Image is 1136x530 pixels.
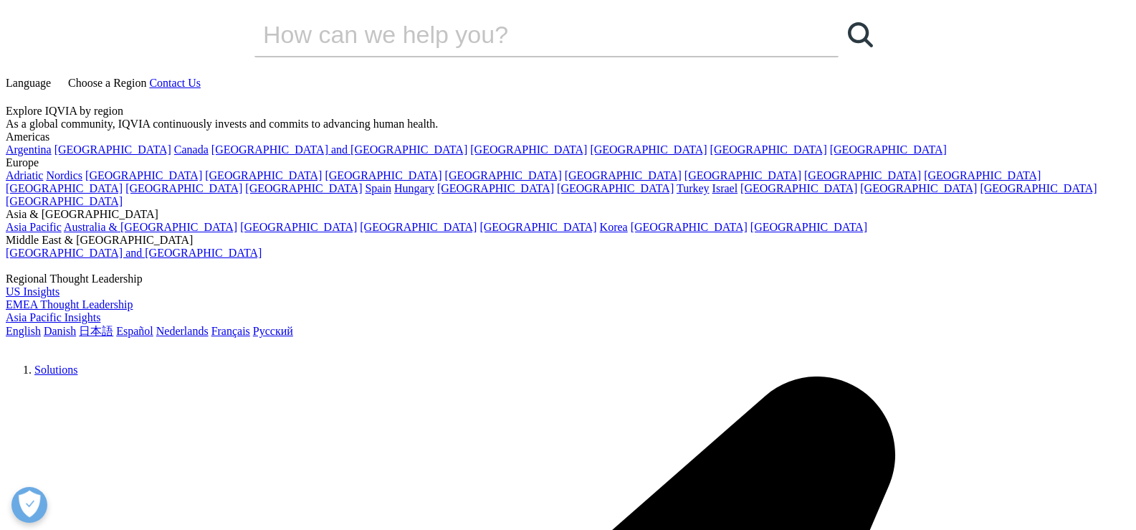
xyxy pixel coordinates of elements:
a: [GEOGRAPHIC_DATA] [557,182,674,194]
a: Asia Pacific [6,221,62,233]
a: [GEOGRAPHIC_DATA] [54,143,171,156]
a: Nordics [46,169,82,181]
a: [GEOGRAPHIC_DATA] [245,182,362,194]
div: Regional Thought Leadership [6,273,1130,285]
a: [GEOGRAPHIC_DATA] [125,182,242,194]
a: [GEOGRAPHIC_DATA] [240,221,357,233]
a: [GEOGRAPHIC_DATA] [6,195,123,207]
a: [GEOGRAPHIC_DATA] [710,143,827,156]
div: Middle East & [GEOGRAPHIC_DATA] [6,234,1130,247]
a: [GEOGRAPHIC_DATA] [860,182,977,194]
a: [GEOGRAPHIC_DATA] [325,169,441,181]
a: Asia Pacific Insights [6,311,100,323]
a: Español [116,325,153,337]
a: [GEOGRAPHIC_DATA] [804,169,921,181]
a: [GEOGRAPHIC_DATA] [445,169,562,181]
a: [GEOGRAPHIC_DATA] [684,169,801,181]
a: Australia & [GEOGRAPHIC_DATA] [64,221,237,233]
div: Americas [6,131,1130,143]
a: Israel [712,182,738,194]
a: Turkey [677,182,710,194]
a: Adriatic [6,169,43,181]
div: Europe [6,156,1130,169]
a: [GEOGRAPHIC_DATA] [437,182,554,194]
a: [GEOGRAPHIC_DATA] [750,221,867,233]
svg: Search [848,22,873,47]
a: [GEOGRAPHIC_DATA] [590,143,707,156]
a: [GEOGRAPHIC_DATA] [740,182,857,194]
a: [GEOGRAPHIC_DATA] [205,169,322,181]
a: [GEOGRAPHIC_DATA] and [GEOGRAPHIC_DATA] [211,143,467,156]
a: Русский [253,325,293,337]
a: [GEOGRAPHIC_DATA] [360,221,477,233]
a: [GEOGRAPHIC_DATA] [470,143,587,156]
a: Hungary [394,182,434,194]
span: Language [6,77,51,89]
a: Korea [600,221,628,233]
a: [GEOGRAPHIC_DATA] [565,169,682,181]
a: [GEOGRAPHIC_DATA] and [GEOGRAPHIC_DATA] [6,247,262,259]
a: Français [211,325,250,337]
a: Nederlands [156,325,209,337]
a: Canada [174,143,209,156]
a: [GEOGRAPHIC_DATA] [924,169,1041,181]
div: Explore IQVIA by region [6,105,1130,118]
a: [GEOGRAPHIC_DATA] [6,182,123,194]
a: Spain [365,182,391,194]
a: Argentina [6,143,52,156]
a: EMEA Thought Leadership [6,298,133,311]
a: Solutions [34,364,77,376]
a: Danish [44,325,76,337]
a: [GEOGRAPHIC_DATA] [631,221,748,233]
a: Search [839,13,882,56]
input: Search [254,13,798,56]
a: [GEOGRAPHIC_DATA] [830,143,947,156]
a: Contact Us [149,77,201,89]
a: US Insights [6,285,59,298]
a: 日本語 [79,325,113,337]
a: [GEOGRAPHIC_DATA] [980,182,1097,194]
a: [GEOGRAPHIC_DATA] [85,169,202,181]
div: As a global community, IQVIA continuously invests and commits to advancing human health. [6,118,1130,131]
a: English [6,325,41,337]
button: Open Preferences [11,487,47,523]
div: Asia & [GEOGRAPHIC_DATA] [6,208,1130,221]
a: [GEOGRAPHIC_DATA] [479,221,596,233]
span: Choose a Region [68,77,146,89]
